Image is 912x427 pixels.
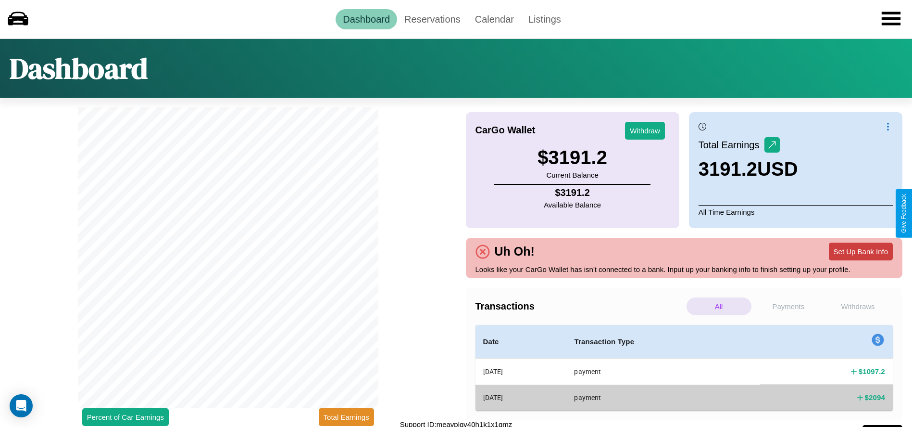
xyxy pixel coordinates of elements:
[859,366,885,376] h4: $ 1097.2
[10,49,148,88] h1: Dashboard
[490,245,539,259] h4: Uh Oh!
[756,298,821,315] p: Payments
[544,187,601,198] h4: $ 3191.2
[825,298,890,315] p: Withdraws
[483,336,559,348] h4: Date
[574,336,752,348] h4: Transaction Type
[537,147,607,168] h3: $ 3191.2
[336,9,397,29] a: Dashboard
[699,158,798,180] h3: 3191.2 USD
[521,9,568,29] a: Listings
[468,9,521,29] a: Calendar
[566,359,760,385] th: payment
[699,205,893,219] p: All Time Earnings
[544,198,601,211] p: Available Balance
[687,298,751,315] p: All
[829,243,893,260] button: Set Up Bank Info
[625,122,665,140] button: Withdraw
[475,325,893,411] table: simple table
[82,408,169,426] button: Percent of Car Earnings
[699,136,764,154] p: Total Earnings
[475,301,684,312] h4: Transactions
[865,392,885,402] h4: $ 2094
[10,394,33,417] div: Open Intercom Messenger
[397,9,468,29] a: Reservations
[475,385,567,410] th: [DATE]
[537,168,607,181] p: Current Balance
[900,194,907,233] div: Give Feedback
[475,125,536,136] h4: CarGo Wallet
[475,263,893,276] p: Looks like your CarGo Wallet has isn't connected to a bank. Input up your banking info to finish ...
[475,359,567,385] th: [DATE]
[566,385,760,410] th: payment
[319,408,374,426] button: Total Earnings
